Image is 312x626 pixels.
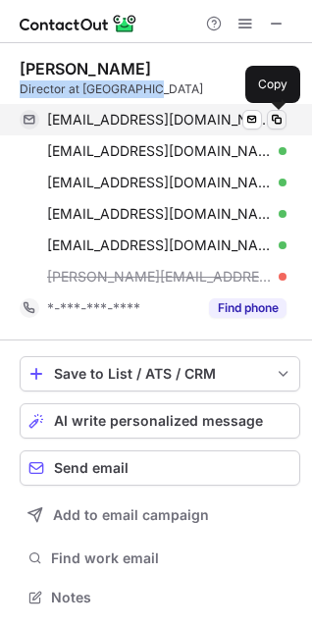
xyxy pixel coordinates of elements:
div: Director at [GEOGRAPHIC_DATA] [20,80,300,98]
button: AI write personalized message [20,403,300,439]
span: [EMAIL_ADDRESS][DOMAIN_NAME] [47,205,272,223]
span: Notes [51,589,292,606]
button: Find work email [20,545,300,572]
button: Notes [20,584,300,611]
span: [EMAIL_ADDRESS][DOMAIN_NAME] [47,142,272,160]
span: Send email [54,460,129,476]
button: Add to email campaign [20,497,300,533]
span: Find work email [51,549,292,567]
span: [EMAIL_ADDRESS][DOMAIN_NAME] [47,111,272,129]
button: Send email [20,450,300,486]
div: Save to List / ATS / CRM [54,366,266,382]
span: [EMAIL_ADDRESS][DOMAIN_NAME] [47,174,272,191]
button: Reveal Button [209,298,286,318]
span: [PERSON_NAME][EMAIL_ADDRESS][DOMAIN_NAME] [47,268,272,286]
span: [EMAIL_ADDRESS][DOMAIN_NAME] [47,236,272,254]
img: ContactOut v5.3.10 [20,12,137,35]
div: [PERSON_NAME] [20,59,151,78]
button: save-profile-one-click [20,356,300,391]
span: AI write personalized message [54,413,263,429]
span: Add to email campaign [53,507,209,523]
